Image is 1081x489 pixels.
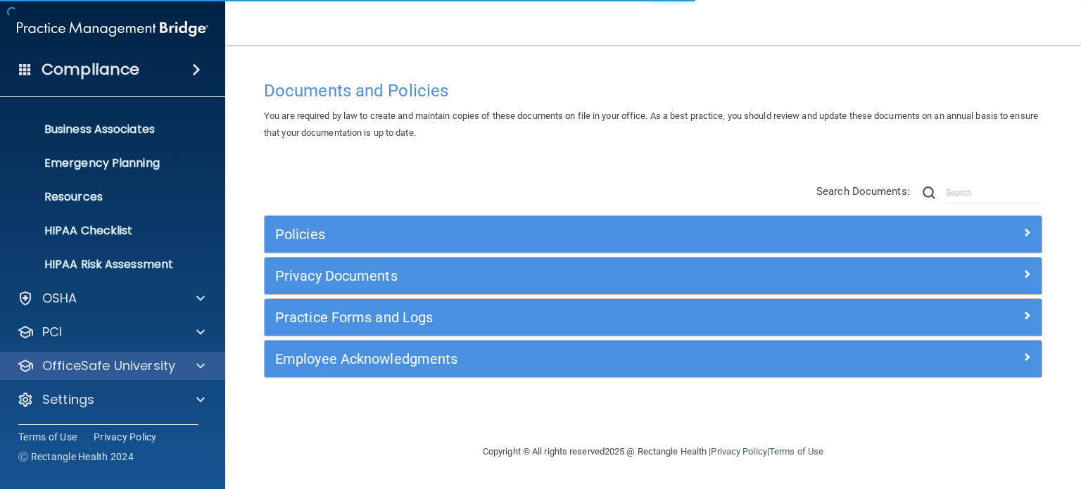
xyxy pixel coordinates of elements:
[9,122,201,136] p: Business Associates
[275,351,837,367] h5: Employee Acknowledgments
[17,290,205,307] a: OSHA
[42,324,62,341] p: PCI
[711,446,766,457] a: Privacy Policy
[9,156,201,170] p: Emergency Planning
[42,391,94,408] p: Settings
[275,306,1031,329] a: Practice Forms and Logs
[396,429,910,474] div: Copyright © All rights reserved 2025 @ Rectangle Health | |
[275,223,1031,246] a: Policies
[17,391,205,408] a: Settings
[275,227,837,242] h5: Policies
[94,430,157,444] a: Privacy Policy
[17,15,208,43] img: PMB logo
[264,82,1042,100] h4: Documents and Policies
[264,110,1038,138] span: You are required by law to create and maintain copies of these documents on file in your office. ...
[42,357,175,374] p: OfficeSafe University
[275,268,837,284] h5: Privacy Documents
[816,185,910,198] span: Search Documents:
[923,186,935,199] img: ic-search.3b580494.png
[275,348,1031,370] a: Employee Acknowledgments
[9,190,201,204] p: Resources
[275,310,837,325] h5: Practice Forms and Logs
[42,60,139,80] h4: Compliance
[946,182,1042,203] input: Search
[9,258,201,272] p: HIPAA Risk Assessment
[42,290,77,307] p: OSHA
[18,450,134,464] span: Ⓒ Rectangle Health 2024
[17,324,205,341] a: PCI
[275,265,1031,287] a: Privacy Documents
[9,224,201,238] p: HIPAA Checklist
[769,446,823,457] a: Terms of Use
[18,430,77,444] a: Terms of Use
[17,357,205,374] a: OfficeSafe University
